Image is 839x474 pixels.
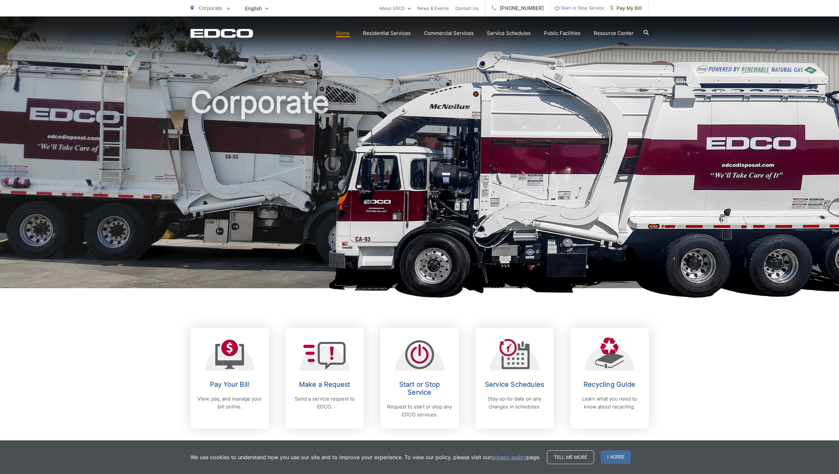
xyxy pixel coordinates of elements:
span: English [240,3,273,14]
span: I agree [601,450,631,464]
h1: Corporate [191,86,649,294]
a: privacy policy [491,453,526,461]
p: Request to start or stop any EDCO services. [387,403,452,419]
a: Public Facilities [544,29,581,37]
a: Tell me more [547,450,594,464]
a: About EDCO [379,4,411,12]
a: Service Schedules Stay up-to-date on any changes in schedules. [475,328,554,429]
a: EDCD logo. Return to the homepage. [191,29,253,38]
a: Commercial Services [424,29,474,37]
h2: Start or Stop Service [387,380,452,396]
span: Corporate [198,5,222,11]
a: Make a Request Send a service request to EDCO. [285,328,364,429]
a: Service Schedules [487,29,531,37]
p: View, pay, and manage your bill online. [197,395,262,411]
h2: Make a Request [292,380,357,388]
a: Recycling Guide Learn what you need to know about recycling. [570,328,649,429]
span: Pay My Bill [611,4,642,12]
p: Send a service request to EDCO. [292,395,357,411]
h2: Recycling Guide [577,380,642,388]
p: Stay up-to-date on any changes in schedules. [482,395,547,411]
p: We use cookies to understand how you use our site and to improve your experience. To view our pol... [191,453,540,461]
a: Residential Services [363,29,411,37]
a: Contact Us [455,4,478,12]
a: Resource Center [594,29,634,37]
a: News & Events [417,4,449,12]
a: Home [336,29,350,37]
p: Learn what you need to know about recycling. [577,395,642,411]
h2: Pay Your Bill [197,380,262,388]
h2: Service Schedules [482,380,547,388]
a: Pay Your Bill View, pay, and manage your bill online. [191,328,269,429]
